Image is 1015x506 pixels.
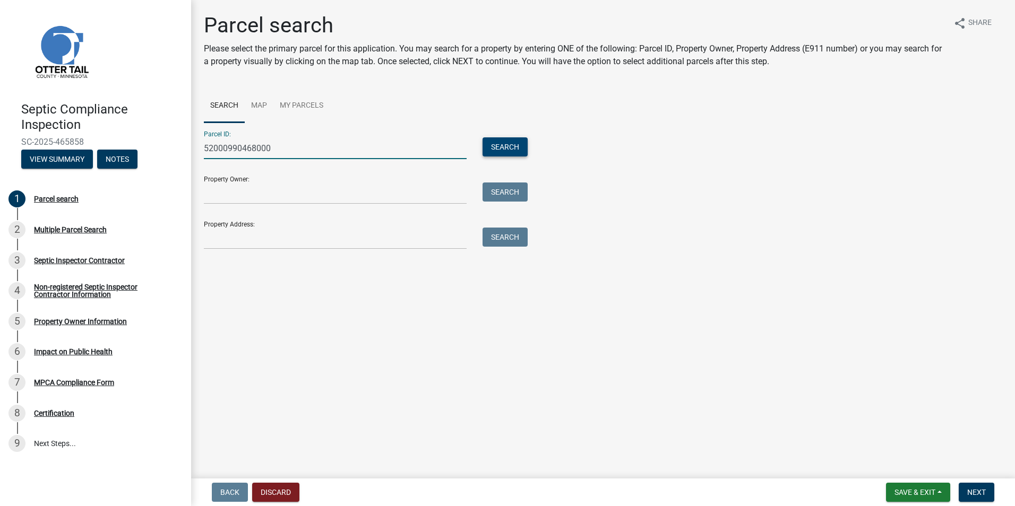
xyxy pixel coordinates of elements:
button: Search [483,182,528,202]
button: Notes [97,150,137,169]
a: Map [245,89,273,123]
button: Next [959,483,994,502]
i: share [953,17,966,30]
div: 8 [8,405,25,422]
div: Septic Inspector Contractor [34,257,125,264]
wm-modal-confirm: Summary [21,155,93,164]
div: Non-registered Septic Inspector Contractor Information [34,283,174,298]
button: Discard [252,483,299,502]
div: Certification [34,409,74,417]
span: Save & Exit [894,488,935,496]
button: Back [212,483,248,502]
div: Impact on Public Health [34,348,113,355]
a: My Parcels [273,89,330,123]
div: 5 [8,313,25,330]
div: 1 [8,190,25,207]
wm-modal-confirm: Notes [97,155,137,164]
span: Back [220,488,239,496]
div: Multiple Parcel Search [34,226,107,233]
button: View Summary [21,150,93,169]
span: SC-2025-465858 [21,137,170,147]
div: 6 [8,343,25,360]
a: Search [204,89,245,123]
button: Save & Exit [886,483,950,502]
div: Property Owner Information [34,318,127,325]
div: 2 [8,221,25,238]
h4: Septic Compliance Inspection [21,102,183,133]
button: Search [483,137,528,156]
button: Search [483,228,528,247]
div: 9 [8,435,25,452]
div: 4 [8,282,25,299]
h1: Parcel search [204,13,945,38]
span: Share [968,17,992,30]
p: Please select the primary parcel for this application. You may search for a property by entering ... [204,42,945,68]
div: 7 [8,374,25,391]
button: shareShare [945,13,1000,33]
div: Parcel search [34,195,79,203]
img: Otter Tail County, Minnesota [21,11,101,91]
div: MPCA Compliance Form [34,379,114,386]
div: 3 [8,252,25,269]
span: Next [967,488,986,496]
